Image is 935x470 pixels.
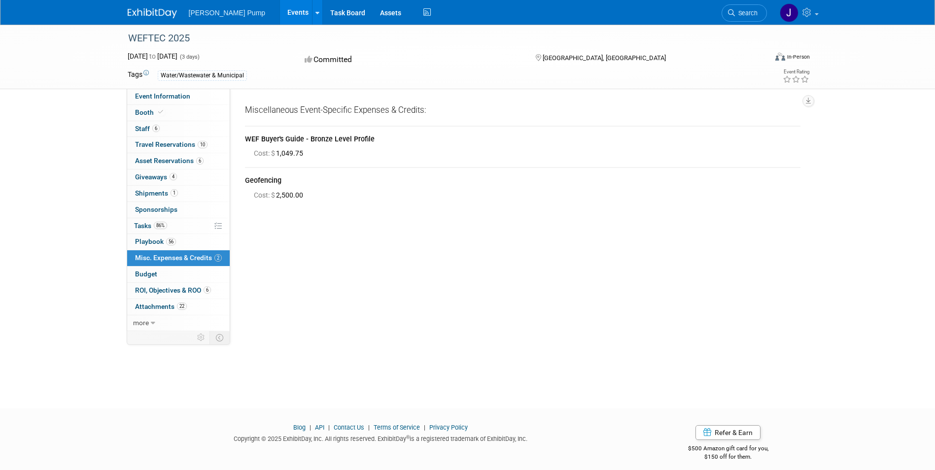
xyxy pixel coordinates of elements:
span: 4 [170,173,177,180]
span: 56 [166,238,176,245]
span: 10 [198,141,208,148]
a: Tasks86% [127,218,230,234]
a: Shipments1 [127,186,230,201]
a: Playbook56 [127,234,230,250]
div: WEF Buyer's Guide - Bronze Level Profile [245,134,800,146]
span: Shipments [135,189,178,197]
span: Sponsorships [135,205,177,213]
div: Event Rating [783,69,809,74]
a: API [315,424,324,431]
div: WEFTEC 2025 [125,30,752,47]
span: ROI, Objectives & ROO [135,286,211,294]
a: Blog [293,424,306,431]
span: more [133,319,149,327]
span: Giveaways [135,173,177,181]
sup: ® [406,435,410,440]
span: 1 [171,189,178,197]
img: ExhibitDay [128,8,177,18]
img: Format-Inperson.png [775,53,785,61]
td: Tags [128,69,149,81]
a: Attachments22 [127,299,230,315]
span: [GEOGRAPHIC_DATA], [GEOGRAPHIC_DATA] [543,54,666,62]
span: | [326,424,332,431]
a: Travel Reservations10 [127,137,230,153]
span: Cost: $ [254,149,276,157]
span: Tasks [134,222,167,230]
div: Water/Wastewater & Municipal [158,70,247,81]
span: | [307,424,313,431]
span: | [366,424,372,431]
a: Search [722,4,767,22]
td: Toggle Event Tabs [209,331,230,344]
span: [DATE] [DATE] [128,52,177,60]
a: Staff6 [127,121,230,137]
span: Search [735,9,758,17]
a: Sponsorships [127,202,230,218]
span: Booth [135,108,165,116]
i: Booth reservation complete [158,109,163,115]
span: 2 [214,254,222,262]
span: 1,049.75 [254,149,307,157]
span: to [148,52,157,60]
a: ROI, Objectives & ROO6 [127,283,230,299]
span: 86% [154,222,167,229]
span: Travel Reservations [135,140,208,148]
div: $500 Amazon gift card for you, [649,438,808,461]
span: Misc. Expenses & Credits [135,254,222,262]
a: Privacy Policy [429,424,468,431]
div: Geofencing [245,175,800,187]
img: James Wilson [780,3,798,22]
div: Copyright © 2025 ExhibitDay, Inc. All rights reserved. ExhibitDay is a registered trademark of Ex... [128,432,634,443]
span: 22 [177,302,187,310]
span: Budget [135,270,157,278]
div: Event Format [709,51,810,66]
span: 2,500.00 [254,191,307,199]
span: [PERSON_NAME] Pump [189,9,266,17]
div: $150 off for them. [649,453,808,461]
a: Event Information [127,89,230,104]
span: Staff [135,125,160,133]
div: Committed [302,51,519,68]
a: Terms of Service [374,424,420,431]
span: 6 [152,125,160,132]
span: 6 [196,157,204,165]
span: Cost: $ [254,191,276,199]
a: more [127,315,230,331]
span: Event Information [135,92,190,100]
div: Miscellaneous Event-Specific Expenses & Credits: [245,104,800,120]
div: In-Person [787,53,810,61]
span: (3 days) [179,54,200,60]
span: Asset Reservations [135,157,204,165]
span: 6 [204,286,211,294]
a: Contact Us [334,424,364,431]
a: Misc. Expenses & Credits2 [127,250,230,266]
a: Refer & Earn [695,425,761,440]
td: Personalize Event Tab Strip [193,331,210,344]
a: Asset Reservations6 [127,153,230,169]
a: Booth [127,105,230,121]
span: Playbook [135,237,176,245]
a: Giveaways4 [127,169,230,185]
a: Budget [127,267,230,282]
span: Attachments [135,302,187,310]
span: | [421,424,428,431]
